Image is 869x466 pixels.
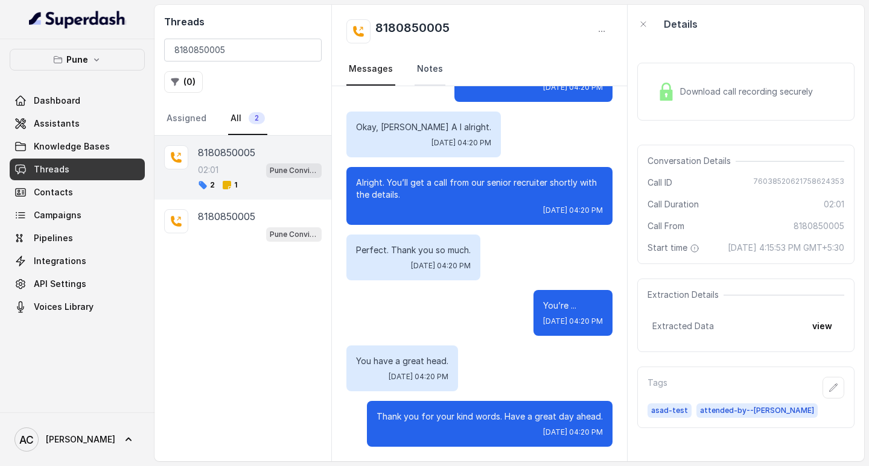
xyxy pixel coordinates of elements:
span: Call ID [648,177,672,189]
span: [PERSON_NAME] [46,433,115,446]
p: Okay, [PERSON_NAME] A I alright. [356,121,491,133]
span: Voices Library [34,301,94,313]
a: Messages [346,53,395,86]
span: Threads [34,163,69,175]
a: Pipelines [10,227,145,249]
span: [DATE] 04:20 PM [543,83,603,92]
span: [DATE] 04:20 PM [543,427,603,437]
span: Download call recording securely [680,86,818,98]
p: Tags [648,377,667,398]
a: Notes [415,53,445,86]
span: Call Duration [648,198,699,210]
input: Search by Call ID or Phone Number [164,39,322,61]
span: attended-by--[PERSON_NAME] [696,403,818,418]
span: asad-test [648,403,692,418]
img: light.svg [29,10,126,29]
a: Knowledge Bases [10,136,145,157]
span: [DATE] 04:20 PM [543,206,603,215]
p: Alright. You’ll get a call from our senior recruiter shortly with the details. [356,177,603,201]
p: 8180850005 [198,209,255,224]
a: Dashboard [10,90,145,112]
h2: Threads [164,14,322,29]
span: Conversation Details [648,155,736,167]
span: Extracted Data [652,320,714,332]
span: Call From [648,220,684,232]
span: 76038520621758624353 [753,177,844,189]
h2: 8180850005 [375,19,450,43]
text: AC [19,433,34,446]
nav: Tabs [346,53,613,86]
p: You have a great head. [356,355,448,367]
span: Assistants [34,118,80,130]
a: [PERSON_NAME] [10,423,145,456]
img: Lock Icon [657,83,675,101]
button: (0) [164,71,203,93]
span: Start time [648,242,702,254]
span: Dashboard [34,95,80,107]
a: All2 [228,102,267,135]
p: Perfect. Thank you so much. [356,244,471,256]
span: Pipelines [34,232,73,244]
span: Integrations [34,255,86,267]
p: You’re ... [543,300,603,312]
nav: Tabs [164,102,322,135]
p: Details [664,17,698,31]
span: Campaigns [34,209,81,221]
p: 8180850005 [198,145,255,160]
p: Thank you for your kind words. Have a great day ahead. [377,411,603,423]
a: Assistants [10,113,145,134]
a: API Settings [10,273,145,295]
span: [DATE] 04:20 PM [543,316,603,326]
span: [DATE] 04:20 PM [411,261,471,271]
button: view [805,315,839,337]
p: Pune Conviction HR Outbound Assistant [270,165,318,177]
p: Pune Conviction HR Outbound Assistant [270,228,318,241]
span: 2 [198,180,215,190]
p: Pune [66,52,88,67]
a: Integrations [10,250,145,272]
span: Extraction Details [648,289,724,301]
a: Voices Library [10,296,145,318]
span: [DATE] 04:20 PM [389,372,448,382]
span: 2 [249,112,265,124]
a: Assigned [164,102,209,135]
button: Pune [10,49,145,71]
span: API Settings [34,278,86,290]
a: Threads [10,159,145,180]
span: [DATE] 4:15:53 PM GMT+5:30 [728,242,844,254]
span: 1 [222,180,237,190]
span: Contacts [34,186,73,198]
a: Campaigns [10,204,145,226]
span: 02:01 [824,198,844,210]
span: [DATE] 04:20 PM [431,138,491,148]
span: Knowledge Bases [34,140,110,153]
p: 02:01 [198,164,218,176]
a: Contacts [10,181,145,203]
span: 8180850005 [794,220,844,232]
